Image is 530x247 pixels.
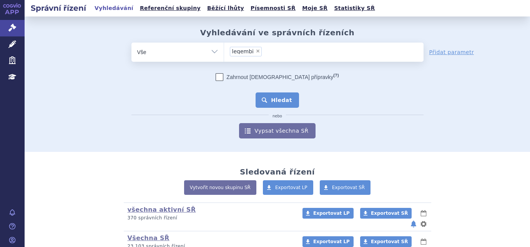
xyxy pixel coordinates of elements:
a: všechna aktivní SŘ [128,206,196,213]
a: Všechna SŘ [128,234,169,242]
h2: Správní řízení [25,3,92,13]
a: Písemnosti SŘ [248,3,298,13]
span: Exportovat SŘ [371,239,408,244]
a: Vypsat všechna SŘ [239,123,315,138]
a: Vytvořit novou skupinu SŘ [184,180,256,195]
li: leqembi [230,47,262,56]
h2: Vyhledávání ve správních řízeních [200,28,355,37]
button: nastavení [420,219,427,229]
span: Exportovat LP [313,211,350,216]
input: leqembi [264,46,268,56]
label: Zahrnout [DEMOGRAPHIC_DATA] přípravky [216,73,339,81]
a: Exportovat SŘ [320,180,371,195]
a: Exportovat LP [263,180,313,195]
a: Exportovat SŘ [360,236,412,247]
h2: Sledovaná řízení [240,167,315,176]
span: leqembi [232,49,254,54]
a: Referenční skupiny [138,3,203,13]
abbr: (?) [333,73,339,78]
a: Exportovat LP [302,208,354,219]
button: Hledat [256,92,299,108]
span: Exportovat SŘ [371,211,408,216]
a: Exportovat LP [302,236,354,247]
span: Exportovat SŘ [332,185,365,190]
span: × [256,49,260,53]
a: Běžící lhůty [205,3,246,13]
p: 370 správních řízení [128,215,292,221]
button: lhůty [420,209,427,218]
a: Vyhledávání [92,3,136,13]
button: notifikace [410,219,417,229]
a: Exportovat SŘ [360,208,412,219]
a: Statistiky SŘ [332,3,377,13]
a: Přidat parametr [429,48,474,56]
a: Moje SŘ [300,3,330,13]
span: Exportovat LP [275,185,307,190]
span: Exportovat LP [313,239,350,244]
button: lhůty [420,237,427,246]
i: nebo [269,114,286,119]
